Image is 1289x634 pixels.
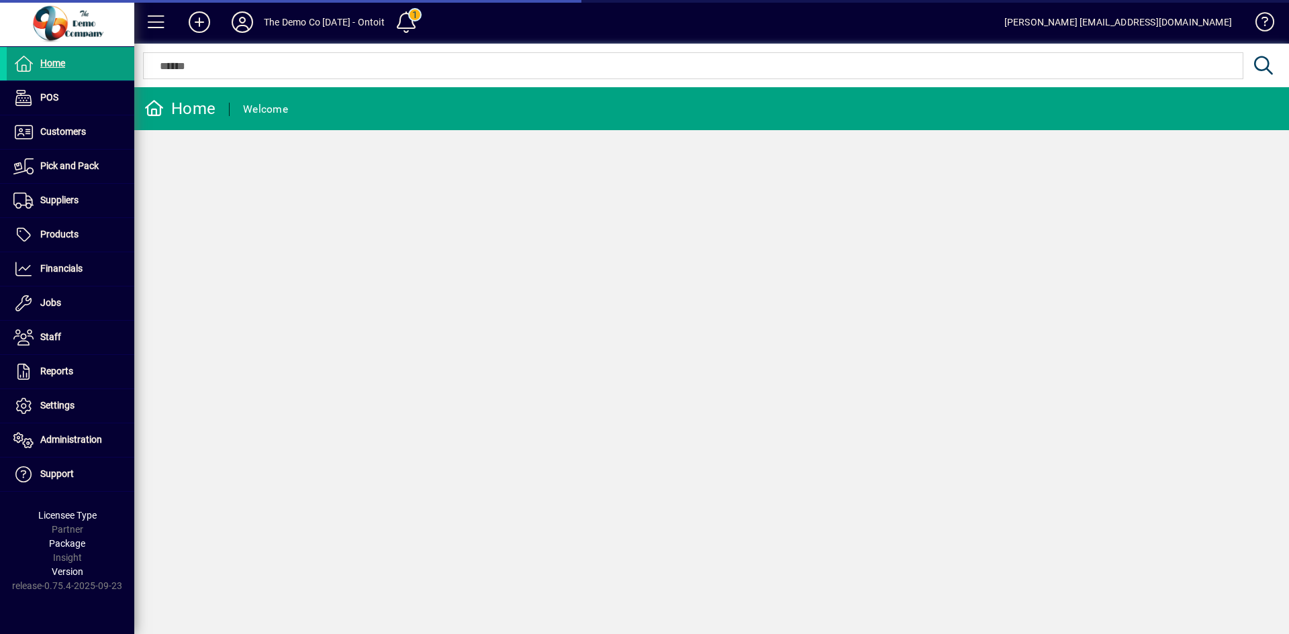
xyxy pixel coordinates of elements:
a: Products [7,218,134,252]
a: Customers [7,115,134,149]
a: Suppliers [7,184,134,217]
span: Support [40,468,74,479]
a: Settings [7,389,134,423]
button: Add [178,10,221,34]
div: The Demo Co [DATE] - Ontoit [264,11,385,33]
div: [PERSON_NAME] [EMAIL_ADDRESS][DOMAIN_NAME] [1004,11,1232,33]
a: Support [7,458,134,491]
span: Staff [40,331,61,342]
span: Reports [40,366,73,376]
div: Home [144,98,216,119]
span: Financials [40,263,83,274]
a: Jobs [7,286,134,320]
span: Products [40,229,79,240]
a: Administration [7,423,134,457]
span: Package [49,538,85,549]
span: Customers [40,126,86,137]
a: Staff [7,321,134,354]
div: Welcome [243,99,288,120]
span: Suppliers [40,195,79,205]
a: Knowledge Base [1245,3,1272,46]
a: Pick and Pack [7,150,134,183]
span: Licensee Type [38,510,97,521]
a: POS [7,81,134,115]
span: Home [40,58,65,68]
a: Financials [7,252,134,286]
span: Pick and Pack [40,160,99,171]
a: Reports [7,355,134,388]
span: Jobs [40,297,61,308]
span: Version [52,566,83,577]
span: Administration [40,434,102,445]
span: Settings [40,400,75,411]
button: Profile [221,10,264,34]
span: POS [40,92,58,103]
